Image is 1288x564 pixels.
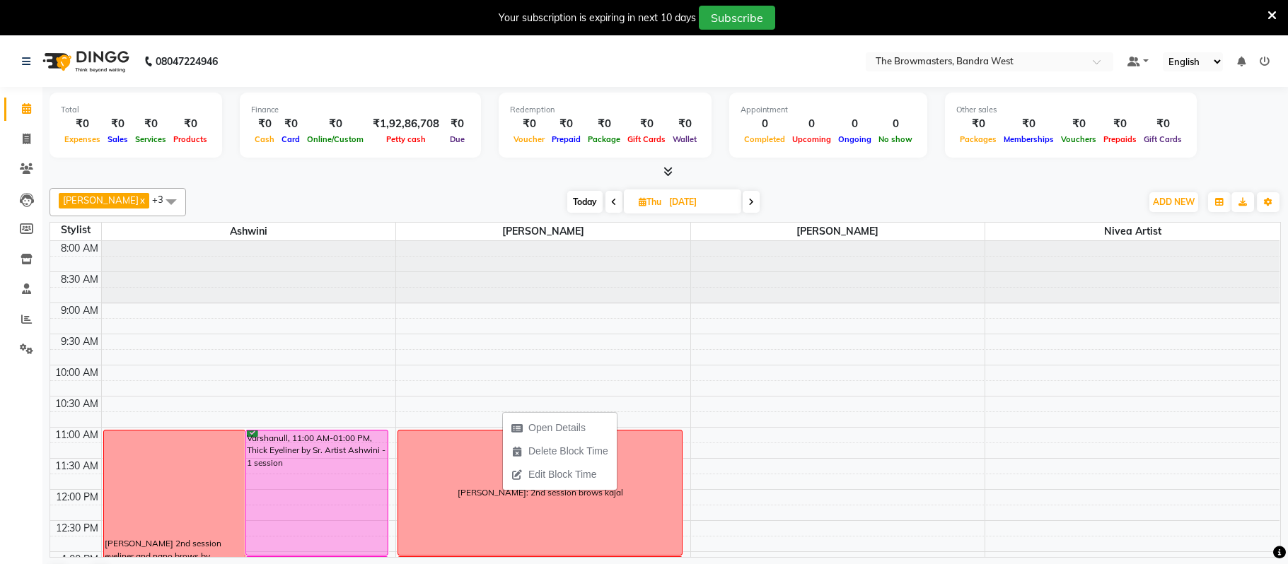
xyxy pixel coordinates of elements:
[510,116,548,132] div: ₹0
[835,134,875,144] span: Ongoing
[1000,134,1057,144] span: Memberships
[53,521,101,536] div: 12:30 PM
[458,486,623,499] div: [PERSON_NAME]: 2nd session brows kajal
[528,444,608,459] span: Delete Block Time
[510,134,548,144] span: Voucher
[446,134,468,144] span: Due
[132,134,170,144] span: Services
[956,116,1000,132] div: ₹0
[132,116,170,132] div: ₹0
[278,134,303,144] span: Card
[58,303,101,318] div: 9:00 AM
[58,272,101,287] div: 8:30 AM
[510,104,700,116] div: Redemption
[303,134,367,144] span: Online/Custom
[584,116,624,132] div: ₹0
[985,223,1280,240] span: Nivea Artist
[396,223,690,240] span: [PERSON_NAME]
[36,42,133,81] img: logo
[669,134,700,144] span: Wallet
[251,104,470,116] div: Finance
[665,192,736,213] input: 2025-09-04
[251,134,278,144] span: Cash
[741,116,789,132] div: 0
[1140,116,1185,132] div: ₹0
[835,116,875,132] div: 0
[635,196,665,207] span: Thu
[548,116,584,132] div: ₹0
[63,194,139,206] span: [PERSON_NAME]
[303,116,367,132] div: ₹0
[152,194,174,205] span: +3
[1100,134,1140,144] span: Prepaids
[875,116,916,132] div: 0
[170,134,211,144] span: Products
[956,104,1185,116] div: Other sales
[875,134,916,144] span: No show
[61,116,104,132] div: ₹0
[1153,196,1195,207] span: ADD NEW
[52,396,101,411] div: 10:30 AM
[691,223,985,240] span: [PERSON_NAME]
[567,191,603,213] span: Today
[445,116,470,132] div: ₹0
[1149,192,1198,212] button: ADD NEW
[528,421,586,435] span: Open Details
[251,116,278,132] div: ₹0
[61,134,104,144] span: Expenses
[52,365,101,380] div: 10:00 AM
[548,134,584,144] span: Prepaid
[499,11,696,25] div: Your subscription is expiring in next 10 days
[1057,116,1100,132] div: ₹0
[139,194,145,206] a: x
[789,116,835,132] div: 0
[58,241,101,256] div: 8:00 AM
[584,134,624,144] span: Package
[50,223,101,237] div: Stylist
[58,334,101,349] div: 9:30 AM
[367,116,445,132] div: ₹1,92,86,708
[1057,134,1100,144] span: Vouchers
[170,116,211,132] div: ₹0
[528,467,596,482] span: Edit Block Time
[156,42,218,81] b: 08047224946
[1140,134,1185,144] span: Gift Cards
[102,223,396,240] span: Ashwini
[741,104,916,116] div: Appointment
[741,134,789,144] span: Completed
[1000,116,1057,132] div: ₹0
[956,134,1000,144] span: Packages
[61,104,211,116] div: Total
[383,134,429,144] span: Petty cash
[789,134,835,144] span: Upcoming
[278,116,303,132] div: ₹0
[699,6,775,30] button: Subscribe
[246,430,388,555] div: Varshanull, 11:00 AM-01:00 PM, Thick Eyeliner by Sr. Artist Ashwini - 1 session
[104,116,132,132] div: ₹0
[669,116,700,132] div: ₹0
[104,134,132,144] span: Sales
[52,428,101,442] div: 11:00 AM
[624,134,669,144] span: Gift Cards
[624,116,669,132] div: ₹0
[1100,116,1140,132] div: ₹0
[53,490,101,505] div: 12:00 PM
[52,459,101,474] div: 11:30 AM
